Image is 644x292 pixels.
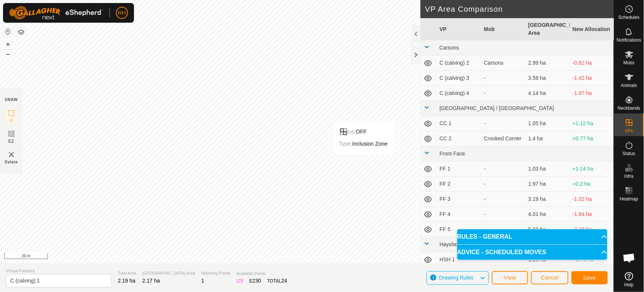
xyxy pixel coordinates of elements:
td: CC 1 [436,116,481,131]
div: Open chat [618,247,641,269]
div: DRAW [5,97,18,103]
span: Help [624,283,634,287]
div: - [484,89,522,97]
td: +1.14 ha [570,162,614,177]
td: CC 2 [436,131,481,146]
td: 1.05 ha [525,116,569,131]
span: Carsons [439,45,459,51]
p-accordion-header: ADVICE - SCHEDULED MOVES [457,245,607,260]
td: +1.12 ha [570,116,614,131]
a: Privacy Policy [277,253,305,260]
td: C (calving) 2 [436,56,481,71]
td: 1.03 ha [525,162,569,177]
div: - [484,210,522,218]
span: 24 [281,278,287,284]
div: TOTAL [267,277,287,285]
td: FF 4 [436,207,481,222]
td: FF 3 [436,192,481,207]
span: Infra [624,174,633,179]
td: +0.77 ha [570,131,614,146]
p-accordion-header: RULES - GENERAL [457,229,607,244]
span: Cancel [541,275,559,281]
span: 8 [240,278,243,284]
div: - [484,195,522,203]
span: IZ [9,118,14,123]
div: Carsons [484,59,522,67]
div: Inclusion Zone [339,139,388,148]
span: Drawing Rules [439,275,473,281]
span: RULES - GENERAL [457,234,513,240]
span: VPs [625,129,633,133]
span: 2.19 ha [118,278,136,284]
span: Available Points [236,270,287,277]
span: Mobs [624,61,635,65]
td: -3.45 ha [570,222,614,237]
button: – [3,50,12,59]
td: HSH 1 [436,252,481,267]
button: + [3,40,12,49]
div: - [484,120,522,127]
span: EZ [9,138,14,144]
a: Contact Us [314,253,337,260]
span: Heatmap [620,197,638,201]
td: C (calving) 4 [436,86,481,101]
span: Save [583,275,596,281]
span: [GEOGRAPHIC_DATA] / [GEOGRAPHIC_DATA] [439,105,554,111]
td: -1.97 ha [570,86,614,101]
td: 1.97 ha [525,177,569,192]
div: OFF [339,127,388,136]
td: C (calving) 3 [436,71,481,86]
h2: VP Area Comparison [425,5,614,14]
td: -1.84 ha [570,207,614,222]
span: Animals [621,83,637,88]
div: - [484,225,522,233]
span: Hayshed Hill [439,241,469,247]
span: Total Area [118,270,136,276]
td: 4.01 ha [525,207,569,222]
div: - [484,74,522,82]
button: View [492,271,528,284]
td: 1.4 ha [525,131,569,146]
td: -1.42 ha [570,71,614,86]
td: 5.62 ha [525,222,569,237]
td: -1.02 ha [570,192,614,207]
td: 3.19 ha [525,192,569,207]
span: Delete [5,159,18,165]
span: View [504,275,516,281]
img: Gallagher Logo [9,6,103,20]
td: FF 5 [436,222,481,237]
span: Neckbands [618,106,640,110]
span: 30 [255,278,261,284]
img: VP [7,150,16,159]
td: 4.14 ha [525,86,569,101]
span: Notifications [617,38,641,42]
div: EZ [250,277,261,285]
button: Cancel [531,271,569,284]
span: ADVICE - SCHEDULED MOVES [457,249,546,255]
th: VP [436,18,481,40]
th: [GEOGRAPHIC_DATA] Area [525,18,569,40]
label: Type: [339,141,352,147]
span: 2.17 ha [142,278,160,284]
td: FF 2 [436,177,481,192]
span: Schedules [618,15,639,20]
th: New Allocation [570,18,614,40]
th: Mob [481,18,525,40]
div: Crooked Corner [484,135,522,143]
span: RH [118,9,126,17]
div: IZ [236,277,243,285]
span: Virtual Paddock [6,268,112,274]
td: +0.2 ha [570,177,614,192]
div: - [484,180,522,188]
td: -0.82 ha [570,56,614,71]
span: 1 [201,278,204,284]
span: [GEOGRAPHIC_DATA] Area [142,270,195,276]
button: Save [572,271,608,284]
a: Help [614,269,644,290]
span: Watering Points [201,270,230,276]
span: Front Face [439,151,465,157]
td: FF 1 [436,162,481,177]
td: 3.59 ha [525,71,569,86]
div: - [484,165,522,173]
span: Status [622,151,635,156]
